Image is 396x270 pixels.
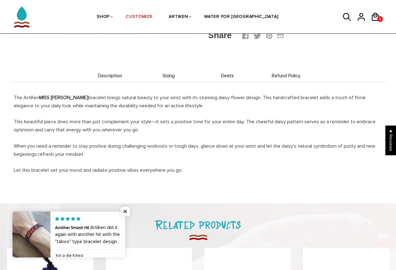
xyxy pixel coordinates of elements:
[121,207,130,216] span: Close popup widget
[188,233,208,242] img: Related products
[126,1,152,34] a: CUSTOMIZE
[200,73,255,79] span: Deets
[385,125,396,155] div: Click to open Judge.me floating reviews tab
[14,142,383,158] p: When you need a reminder to stay positive during challenging workouts or tough days, glance down ...
[141,73,197,79] span: Sizing
[377,16,383,22] a: 0
[97,1,110,34] a: SHOP
[204,1,278,34] a: WATER FOR [GEOGRAPHIC_DATA]
[14,118,383,134] p: This beautiful piece does more than just complement your style—it sets a positive tone for your e...
[208,31,232,40] span: Share
[258,73,314,79] span: Refund Policy
[169,1,188,34] a: ARTIKEN
[14,94,383,110] p: The ArtiKen bracelet brings natural beauty to your wrist with its stunning daisy flower design. T...
[39,94,88,101] strong: MISS [PERSON_NAME]
[1,216,395,233] h2: Related products
[377,15,383,23] span: 0
[82,73,138,79] span: Description
[14,166,383,174] p: Let this bracelet set your mood and radiate positive vibes everywhere you go.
